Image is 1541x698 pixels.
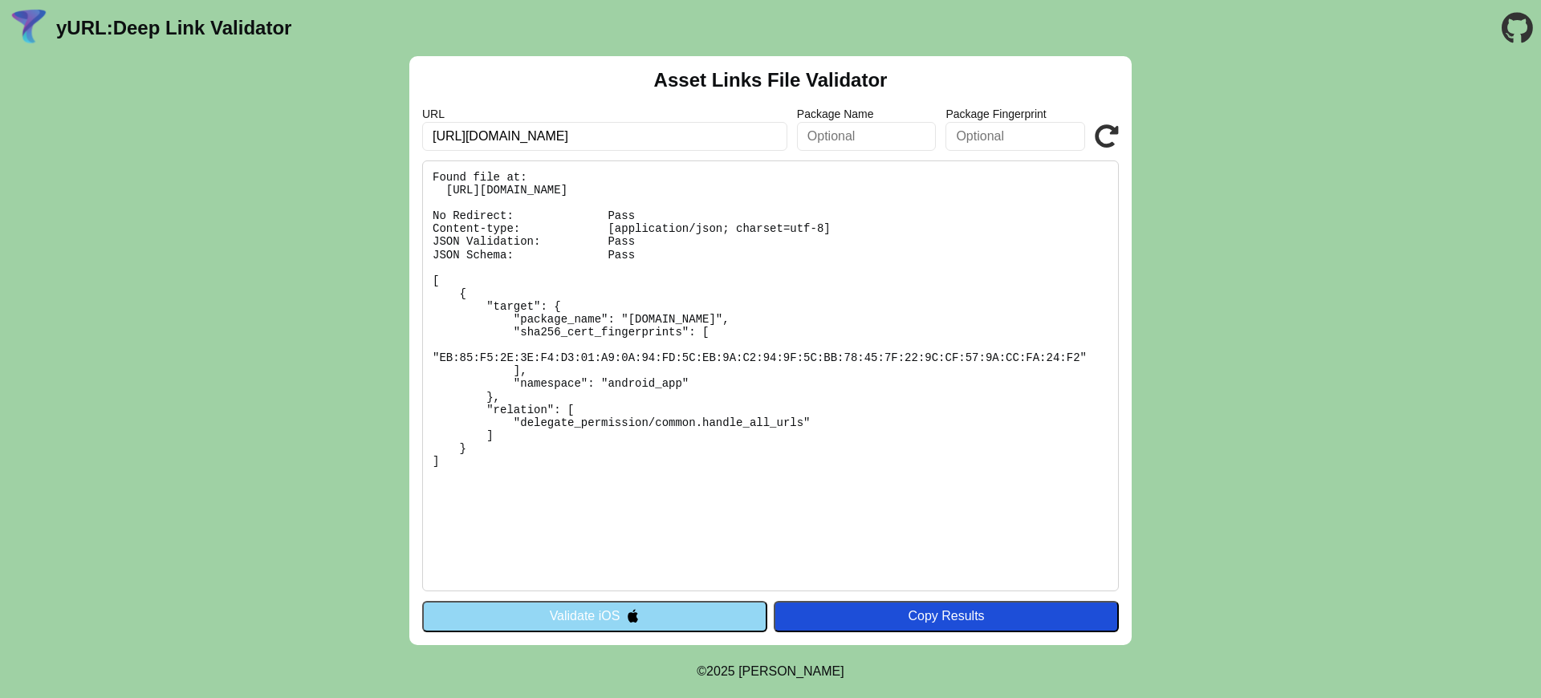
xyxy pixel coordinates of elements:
[738,664,844,678] a: Michael Ibragimchayev's Personal Site
[56,17,291,39] a: yURL:Deep Link Validator
[797,108,937,120] label: Package Name
[626,609,640,623] img: appleIcon.svg
[782,609,1111,623] div: Copy Results
[422,601,767,631] button: Validate iOS
[422,160,1119,591] pre: Found file at: [URL][DOMAIN_NAME] No Redirect: Pass Content-type: [application/json; charset=utf-...
[697,645,844,698] footer: ©
[422,122,787,151] input: Required
[797,122,937,151] input: Optional
[654,69,888,91] h2: Asset Links File Validator
[945,122,1085,151] input: Optional
[706,664,735,678] span: 2025
[8,7,50,49] img: yURL Logo
[945,108,1085,120] label: Package Fingerprint
[422,108,787,120] label: URL
[774,601,1119,631] button: Copy Results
